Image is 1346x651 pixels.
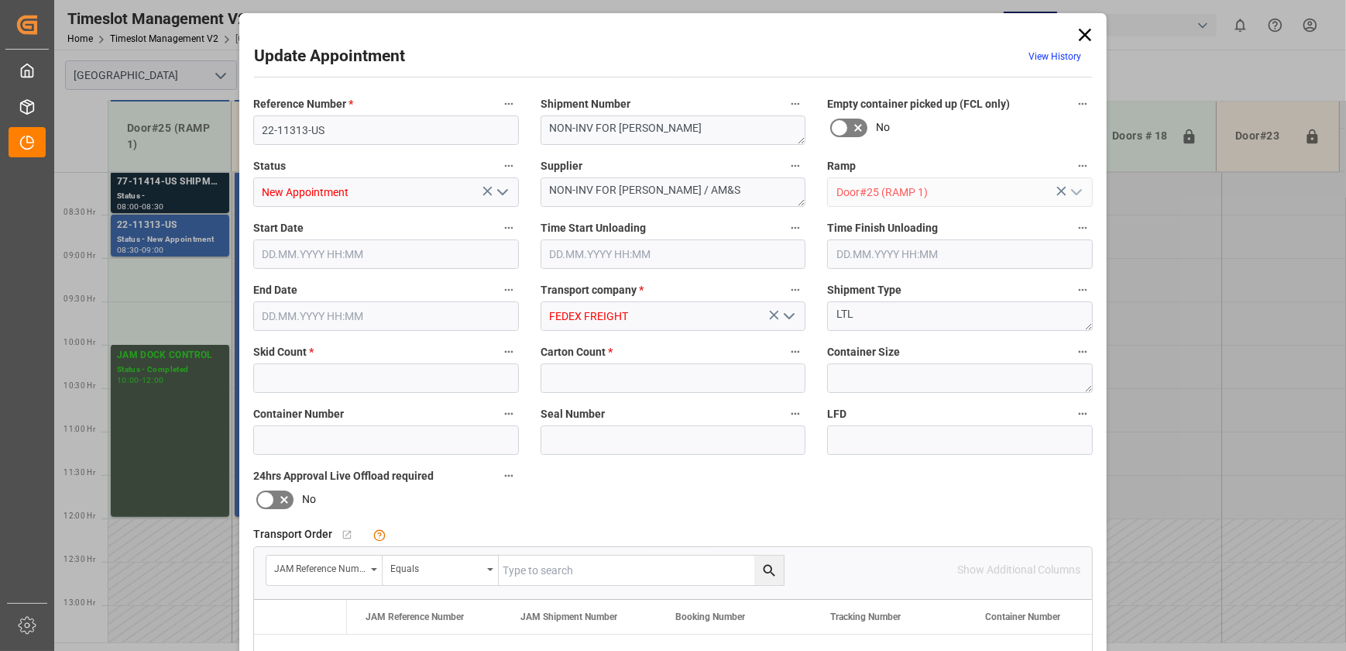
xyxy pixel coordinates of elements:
[541,96,630,112] span: Shipment Number
[541,344,613,360] span: Carton Count
[499,556,784,585] input: Type to search
[827,406,846,422] span: LFD
[541,177,806,207] textarea: NON-INV FOR [PERSON_NAME] / AM&S
[274,558,366,576] div: JAM Reference Number
[1073,94,1093,114] button: Empty container picked up (FCL only)
[785,342,805,362] button: Carton Count *
[520,611,617,622] span: JAM Shipment Number
[754,556,784,585] button: search button
[499,280,519,300] button: End Date
[827,239,1093,269] input: DD.MM.YYYY HH:MM
[541,282,644,298] span: Transport company
[302,491,316,508] span: No
[253,282,297,298] span: End Date
[383,556,499,585] button: open menu
[1028,51,1081,62] a: View History
[541,158,582,174] span: Supplier
[785,218,805,238] button: Time Start Unloading
[499,466,519,486] button: 24hrs Approval Live Offload required
[266,556,383,585] button: open menu
[254,44,405,69] h2: Update Appointment
[253,158,286,174] span: Status
[541,220,646,236] span: Time Start Unloading
[675,611,745,622] span: Booking Number
[1073,404,1093,424] button: LFD
[541,406,605,422] span: Seal Number
[390,558,482,576] div: Equals
[541,239,806,269] input: DD.MM.YYYY HH:MM
[253,468,434,484] span: 24hrs Approval Live Offload required
[985,611,1060,622] span: Container Number
[1073,156,1093,176] button: Ramp
[499,404,519,424] button: Container Number
[541,115,806,145] textarea: NON-INV FOR [PERSON_NAME]
[827,96,1010,112] span: Empty container picked up (FCL only)
[253,239,519,269] input: DD.MM.YYYY HH:MM
[1063,181,1087,205] button: open menu
[1073,218,1093,238] button: Time Finish Unloading
[253,96,353,112] span: Reference Number
[489,181,513,205] button: open menu
[827,301,1093,331] textarea: LTL
[499,218,519,238] button: Start Date
[827,177,1093,207] input: Type to search/select
[827,344,900,360] span: Container Size
[253,220,304,236] span: Start Date
[499,342,519,362] button: Skid Count *
[785,280,805,300] button: Transport company *
[785,404,805,424] button: Seal Number
[1073,280,1093,300] button: Shipment Type
[253,526,332,542] span: Transport Order
[785,94,805,114] button: Shipment Number
[827,220,938,236] span: Time Finish Unloading
[499,156,519,176] button: Status
[777,305,800,329] button: open menu
[1073,342,1093,362] button: Container Size
[830,611,901,622] span: Tracking Number
[827,282,901,298] span: Shipment Type
[253,177,519,207] input: Type to search/select
[499,94,519,114] button: Reference Number *
[827,158,856,174] span: Ramp
[366,611,464,622] span: JAM Reference Number
[253,301,519,331] input: DD.MM.YYYY HH:MM
[253,406,344,422] span: Container Number
[876,119,890,136] span: No
[785,156,805,176] button: Supplier
[253,344,314,360] span: Skid Count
